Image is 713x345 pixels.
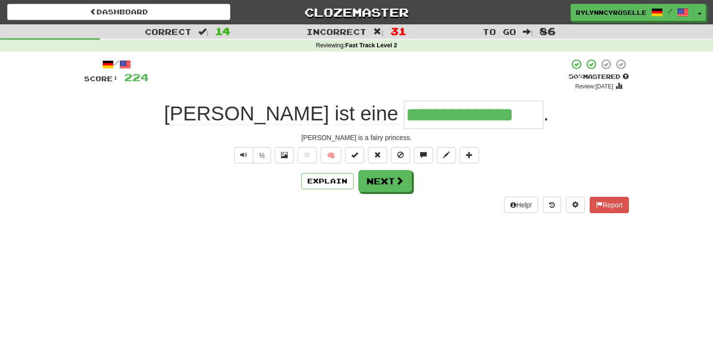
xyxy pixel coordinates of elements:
[523,28,533,36] span: :
[164,102,329,125] span: [PERSON_NAME]
[360,102,398,125] span: eine
[84,133,629,142] div: [PERSON_NAME] is a fairy princess.
[84,58,149,70] div: /
[590,197,629,213] button: Report
[215,25,230,37] span: 14
[390,25,407,37] span: 31
[84,75,119,83] span: Score:
[483,27,516,36] span: To go
[543,102,549,125] span: .
[358,170,412,192] button: Next
[198,28,209,36] span: :
[335,102,355,125] span: ist
[7,4,230,20] a: Dashboard
[306,27,367,36] span: Incorrect
[275,147,294,163] button: Show image (alt+x)
[504,197,538,213] button: Help!
[145,27,192,36] span: Correct
[576,8,647,17] span: RylynnCyroselle
[321,147,341,163] button: 🧠
[368,147,387,163] button: Reset to 0% Mastered (alt+r)
[569,73,629,81] div: Mastered
[245,4,468,21] a: Clozemaster
[575,83,614,90] small: Review: [DATE]
[373,28,384,36] span: :
[345,147,364,163] button: Set this sentence to 100% Mastered (alt+m)
[346,42,398,49] strong: Fast Track Level 2
[253,147,271,163] button: ½
[569,73,583,80] span: 50 %
[301,173,354,189] button: Explain
[540,25,556,37] span: 86
[460,147,479,163] button: Add to collection (alt+a)
[668,8,672,14] span: /
[543,197,561,213] button: Round history (alt+y)
[437,147,456,163] button: Edit sentence (alt+d)
[391,147,410,163] button: Ignore sentence (alt+i)
[232,147,271,163] div: Text-to-speech controls
[124,71,149,83] span: 224
[298,147,317,163] button: Favorite sentence (alt+f)
[414,147,433,163] button: Discuss sentence (alt+u)
[571,4,694,21] a: RylynnCyroselle /
[234,147,253,163] button: Play sentence audio (ctl+space)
